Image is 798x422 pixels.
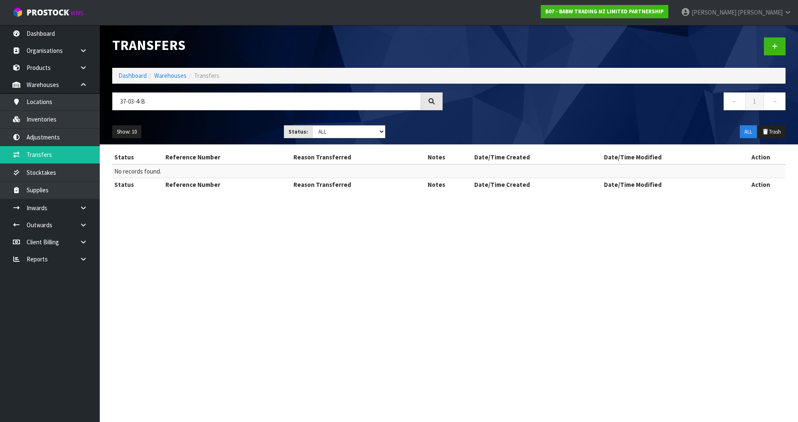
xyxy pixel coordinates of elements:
[118,72,147,79] a: Dashboard
[736,178,786,191] th: Action
[154,72,187,79] a: Warehouses
[27,7,69,18] span: ProStock
[71,9,84,17] small: WMS
[194,72,219,79] span: Transfers
[112,164,786,178] td: No records found.
[112,92,421,110] input: Search transfers
[602,178,736,191] th: Date/Time Modified
[291,151,426,164] th: Reason Transferred
[426,151,473,164] th: Notes
[112,151,163,164] th: Status
[163,178,291,191] th: Reference Number
[163,151,291,164] th: Reference Number
[724,92,746,110] a: ←
[736,151,786,164] th: Action
[740,125,757,139] button: ALL
[602,151,736,164] th: Date/Time Modified
[758,125,786,139] button: Trash
[541,5,668,18] a: B07 - BABW TRADING NZ LIMITED PARTNERSHIP
[472,178,602,191] th: Date/Time Created
[455,92,786,113] nav: Page navigation
[692,8,736,16] span: [PERSON_NAME]
[112,125,141,139] button: Show: 10
[112,37,443,53] h1: Transfers
[738,8,783,16] span: [PERSON_NAME]
[288,128,308,135] strong: Status:
[426,178,473,191] th: Notes
[545,8,664,15] strong: B07 - BABW TRADING NZ LIMITED PARTNERSHIP
[745,92,764,110] a: 1
[472,151,602,164] th: Date/Time Created
[12,7,23,17] img: cube-alt.png
[291,178,426,191] th: Reason Transferred
[764,92,786,110] a: →
[112,178,163,191] th: Status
